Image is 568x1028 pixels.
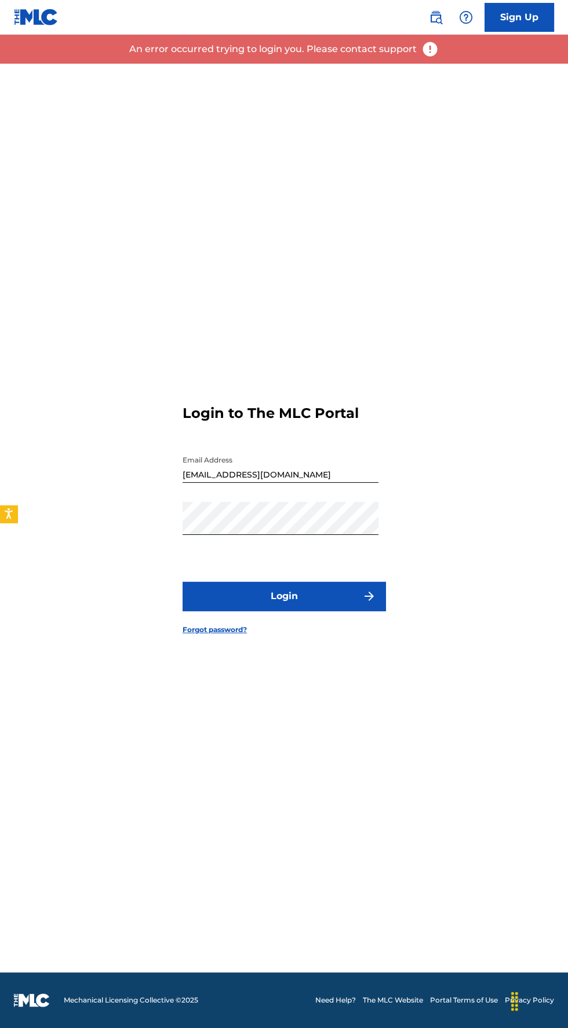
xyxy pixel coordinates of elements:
img: search [429,10,443,24]
img: logo [14,993,50,1007]
a: Forgot password? [183,625,247,635]
a: Public Search [424,6,447,29]
div: Drag [505,984,524,1019]
button: Login [183,582,385,611]
h3: Login to The MLC Portal [183,405,359,422]
a: Portal Terms of Use [430,995,498,1005]
div: Help [454,6,478,29]
a: The MLC Website [363,995,423,1005]
img: f7272a7cc735f4ea7f67.svg [362,589,376,603]
iframe: Chat Widget [510,972,568,1028]
span: Mechanical Licensing Collective © 2025 [64,995,198,1005]
a: Sign Up [485,3,554,32]
a: Need Help? [315,995,356,1005]
a: Privacy Policy [505,995,554,1005]
p: An error occurred trying to login you. Please contact support [129,42,417,56]
img: error [421,41,439,58]
img: MLC Logo [14,9,59,25]
img: help [459,10,473,24]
